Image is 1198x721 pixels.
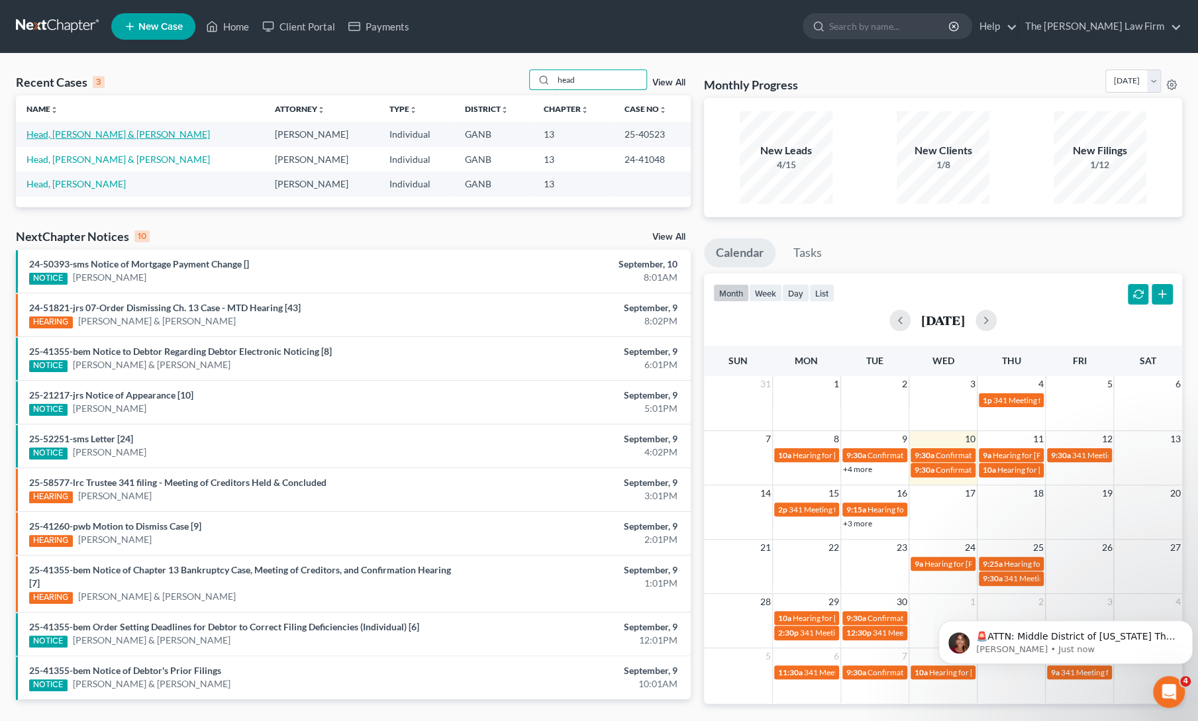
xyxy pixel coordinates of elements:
[1100,540,1113,555] span: 26
[1073,355,1087,366] span: Fri
[29,360,68,372] div: NOTICE
[73,402,146,415] a: [PERSON_NAME]
[581,106,589,114] i: unfold_more
[658,106,666,114] i: unfold_more
[50,106,58,114] i: unfold_more
[778,613,791,623] span: 10a
[29,316,73,328] div: HEARING
[704,77,798,93] h3: Monthly Progress
[29,491,73,503] div: HEARING
[983,450,991,460] span: 9a
[936,450,1158,460] span: Confirmation Hearing for [PERSON_NAME] & [PERSON_NAME]
[652,232,685,242] a: View All
[256,15,342,38] a: Client Portal
[915,465,934,475] span: 9:30a
[915,667,928,677] span: 10a
[897,143,989,158] div: New Clients
[1019,15,1181,38] a: The [PERSON_NAME] Law Firm
[533,171,613,196] td: 13
[29,592,73,604] div: HEARING
[778,450,791,460] span: 10a
[800,628,919,638] span: 341 Meeting for [PERSON_NAME]
[29,448,68,459] div: NOTICE
[793,613,896,623] span: Hearing for [PERSON_NAME]
[470,664,677,677] div: September, 9
[544,104,589,114] a: Chapterunfold_more
[782,284,809,302] button: day
[264,171,379,196] td: [PERSON_NAME]
[29,477,326,488] a: 25-58577-lrc Trustee 341 filing - Meeting of Creditors Held & Concluded
[983,465,996,475] span: 10a
[389,104,417,114] a: Typeunfold_more
[624,104,666,114] a: Case Nounfold_more
[454,122,533,146] td: GANB
[613,147,690,171] td: 24-41048
[470,389,677,402] div: September, 9
[501,106,509,114] i: unfold_more
[1032,431,1045,447] span: 11
[379,171,454,196] td: Individual
[868,505,971,514] span: Hearing for [PERSON_NAME]
[868,667,1019,677] span: Confirmation Hearing for [PERSON_NAME]
[1100,431,1113,447] span: 12
[1169,540,1182,555] span: 27
[713,284,749,302] button: month
[1072,450,1191,460] span: 341 Meeting for [PERSON_NAME]
[993,450,1096,460] span: Hearing for [PERSON_NAME]
[827,485,840,501] span: 15
[1100,485,1113,501] span: 19
[897,158,989,171] div: 1/8
[759,376,772,392] span: 31
[26,154,210,165] a: Head, [PERSON_NAME] & [PERSON_NAME]
[470,402,677,415] div: 5:01PM
[470,358,677,371] div: 6:01PM
[78,489,152,503] a: [PERSON_NAME]
[134,230,150,242] div: 10
[1054,158,1146,171] div: 1/12
[470,577,677,590] div: 1:01PM
[901,431,909,447] span: 9
[778,628,799,638] span: 2:30p
[470,314,677,328] div: 8:02PM
[652,78,685,87] a: View All
[29,389,193,401] a: 25-21217-jrs Notice of Appearance [10]
[832,648,840,664] span: 6
[1032,485,1045,501] span: 18
[1140,355,1156,366] span: Sat
[613,122,690,146] td: 25-40523
[846,667,866,677] span: 9:30a
[29,258,249,269] a: 24-50393-sms Notice of Mortgage Payment Change []
[868,613,1019,623] span: Confirmation Hearing for [PERSON_NAME]
[924,559,1028,569] span: Hearing for [PERSON_NAME]
[964,431,977,447] span: 10
[846,505,866,514] span: 9:15a
[793,450,896,460] span: Hearing for [PERSON_NAME]
[901,376,909,392] span: 2
[1002,355,1021,366] span: Thu
[846,613,866,623] span: 9:30a
[778,505,787,514] span: 2p
[138,22,183,32] span: New Case
[778,667,803,677] span: 11:30a
[533,147,613,171] td: 13
[832,431,840,447] span: 8
[29,302,301,313] a: 24-51821-jrs 07-Order Dismissing Ch. 13 Case - MTD Hearing [43]
[1169,485,1182,501] span: 20
[1153,676,1185,708] iframe: Intercom live chat
[809,284,834,302] button: list
[969,376,977,392] span: 3
[264,147,379,171] td: [PERSON_NAME]
[901,648,909,664] span: 7
[915,559,923,569] span: 9a
[781,238,834,267] a: Tasks
[740,158,832,171] div: 4/15
[470,432,677,446] div: September, 9
[78,590,236,603] a: [PERSON_NAME] & [PERSON_NAME]
[470,271,677,284] div: 8:01AM
[470,345,677,358] div: September, 9
[759,594,772,610] span: 28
